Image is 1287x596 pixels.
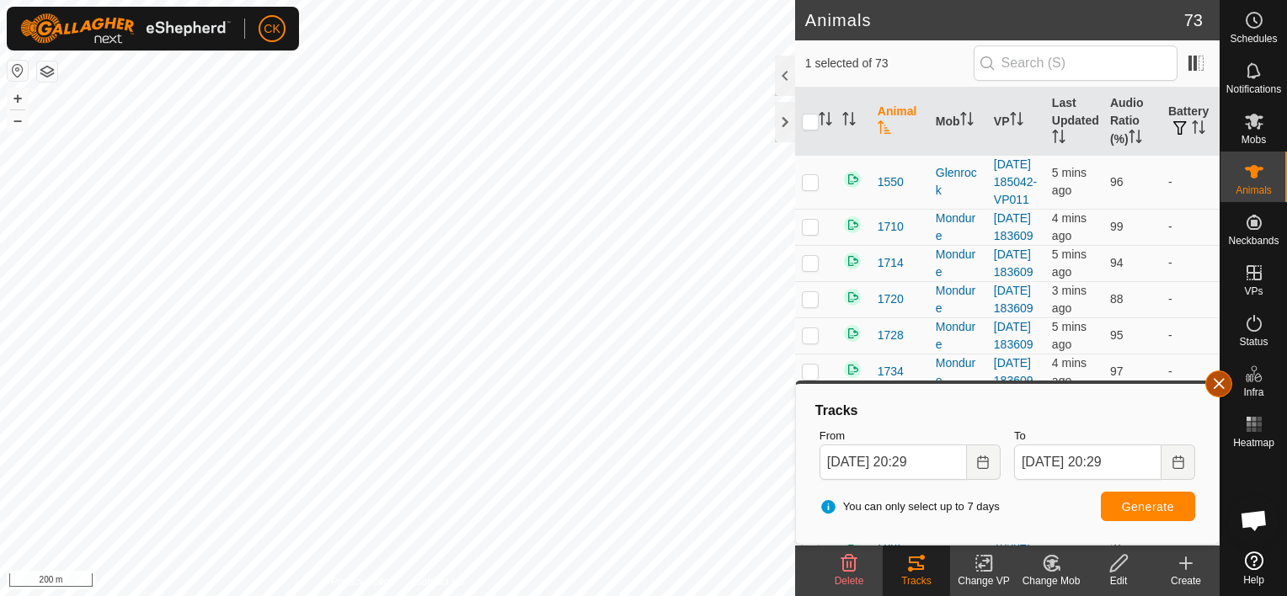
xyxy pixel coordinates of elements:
th: Audio Ratio (%) [1103,88,1162,156]
span: 15 Oct 2025, 8:23 pm [1052,166,1087,197]
div: Mondure [936,354,980,390]
span: 94 [1110,256,1124,269]
p-sorticon: Activate to sort [878,123,891,136]
td: - [1162,209,1220,245]
div: Glenrock [936,164,980,200]
p-sorticon: Activate to sort [1052,132,1065,146]
td: - [1162,354,1220,390]
span: Help [1243,575,1264,585]
span: Mobs [1242,135,1266,145]
th: Last Updated [1045,88,1103,156]
span: 15 Oct 2025, 8:23 pm [1052,320,1087,351]
span: VPs [1244,286,1263,296]
span: 1710 [878,218,904,236]
h2: Animals [805,10,1184,30]
img: returning on [842,287,862,307]
span: 15 Oct 2025, 8:25 pm [1052,284,1087,315]
a: Privacy Policy [331,574,394,589]
span: 88 [1110,292,1124,306]
div: Edit [1085,573,1152,588]
span: CK [264,20,280,38]
a: [DATE] 183609 [994,320,1033,351]
th: Mob [929,88,987,156]
span: 15 Oct 2025, 8:23 pm [1052,247,1087,279]
img: Gallagher Logo [20,13,231,44]
p-sorticon: Activate to sort [1129,132,1142,146]
div: Change VP [950,573,1017,588]
img: returning on [842,215,862,235]
th: Animal [871,88,929,156]
a: [DATE] 183609 [994,284,1033,315]
span: 1728 [878,327,904,344]
span: Generate [1122,500,1174,514]
div: Mondure [936,318,980,354]
div: Mondure [936,246,980,281]
th: VP [987,88,1045,156]
div: Open chat [1229,495,1279,545]
td: - [1162,245,1220,281]
button: Reset Map [8,61,28,81]
p-sorticon: Activate to sort [1192,123,1205,136]
span: 1550 [878,173,904,191]
span: Notifications [1226,84,1281,94]
span: Schedules [1230,34,1277,44]
span: 73 [1184,8,1203,33]
span: 15 Oct 2025, 8:24 pm [1052,356,1087,387]
a: Contact Us [414,574,464,589]
a: [DATE] 185042-VP011 [994,157,1037,206]
label: To [1014,428,1195,444]
td: - [1162,281,1220,317]
p-sorticon: Activate to sort [819,114,832,128]
img: returning on [842,323,862,343]
button: + [8,88,28,109]
div: Mondure [936,210,980,245]
span: Animals [1236,185,1272,195]
div: Tracks [883,573,950,588]
input: Search (S) [974,45,1178,81]
td: - [1162,317,1220,354]
span: 96 [1110,175,1124,189]
span: 95 [1110,328,1124,342]
span: 1720 [878,290,904,308]
img: returning on [842,359,862,380]
div: Change Mob [1017,573,1085,588]
span: 1714 [878,254,904,272]
span: 99 [1110,220,1124,233]
span: Neckbands [1228,236,1279,246]
span: Status [1239,337,1268,347]
button: Choose Date [967,444,1001,480]
button: Map Layers [37,61,57,82]
span: 15 Oct 2025, 8:24 pm [1052,211,1087,242]
button: – [8,110,28,130]
p-sorticon: Activate to sort [1010,114,1023,128]
span: 1734 [878,363,904,380]
p-sorticon: Activate to sort [842,114,856,128]
button: Generate [1101,492,1195,521]
span: Heatmap [1233,438,1274,448]
a: [DATE] 183609 [994,247,1033,279]
button: Choose Date [1162,444,1195,480]
img: returning on [842,169,862,189]
td: - [1162,155,1220,209]
span: You can only select up to 7 days [820,498,1000,515]
span: Infra [1243,387,1263,397]
span: Delete [835,575,864,587]
img: returning on [842,251,862,271]
p-sorticon: Activate to sort [960,114,974,128]
th: Battery [1162,88,1220,156]
a: [DATE] 183609 [994,211,1033,242]
div: Create [1152,573,1220,588]
span: 1 selected of 73 [805,55,974,72]
span: 97 [1110,365,1124,378]
div: Tracks [813,401,1202,421]
a: [DATE] 183609 [994,356,1033,387]
a: Help [1220,545,1287,592]
div: Mondure [936,282,980,317]
label: From [820,428,1001,444]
